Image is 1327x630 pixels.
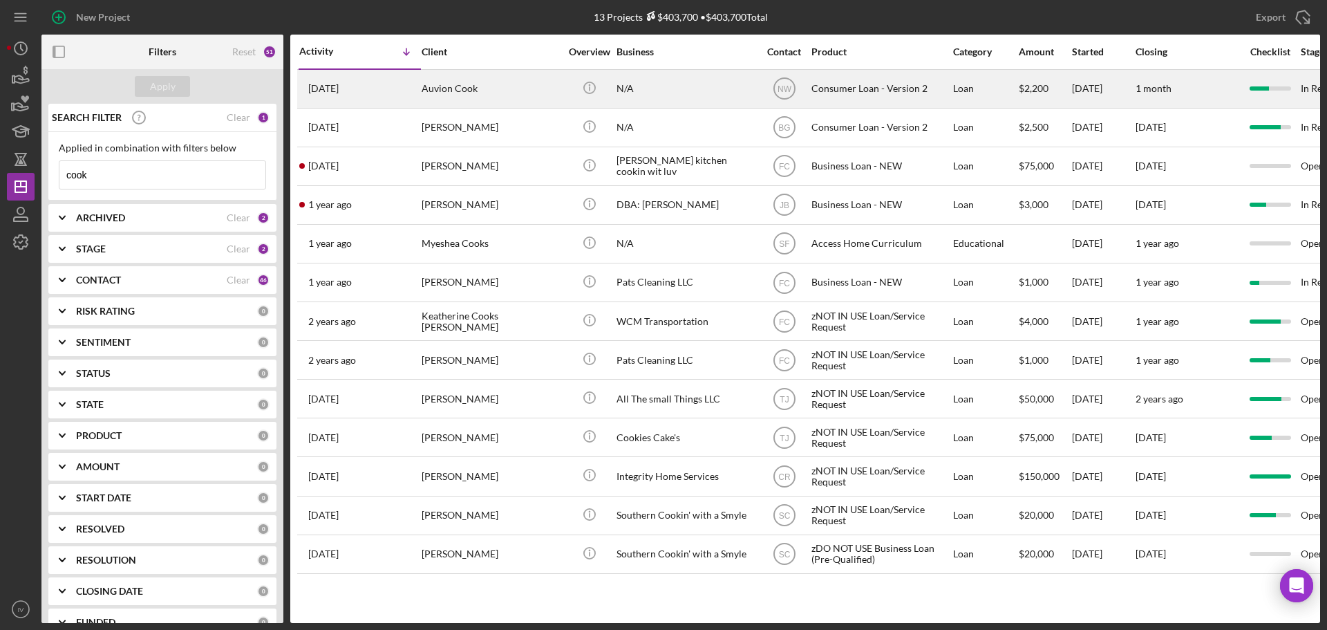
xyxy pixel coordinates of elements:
[617,419,755,456] div: Cookies Cake's
[617,71,755,107] div: N/A
[779,201,789,210] text: JB
[617,342,755,378] div: Pats Cleaning LLC
[953,458,1017,494] div: Loan
[227,112,250,123] div: Clear
[563,46,615,57] div: Overview
[1256,3,1286,31] div: Export
[1136,276,1179,288] time: 1 year ago
[1019,470,1060,482] span: $150,000
[308,393,339,405] time: 2023-02-27 06:00
[257,111,270,124] div: 1
[953,148,1017,185] div: Loan
[617,264,755,301] div: Pats Cleaning LLC
[308,510,339,521] time: 2022-04-08 18:38
[1136,198,1166,210] time: [DATE]
[1019,354,1048,366] span: $1,000
[257,585,270,597] div: 0
[422,342,560,378] div: [PERSON_NAME]
[778,550,790,559] text: SC
[76,212,125,223] b: ARCHIVED
[1136,354,1179,366] time: 1 year ago
[76,430,122,441] b: PRODUCT
[1072,380,1134,417] div: [DATE]
[257,429,270,442] div: 0
[953,380,1017,417] div: Loan
[1136,509,1166,521] time: [DATE]
[1072,458,1134,494] div: [DATE]
[953,225,1017,262] div: Educational
[263,45,276,59] div: 51
[617,109,755,146] div: N/A
[422,380,560,417] div: [PERSON_NAME]
[953,71,1017,107] div: Loan
[257,492,270,504] div: 0
[617,458,755,494] div: Integrity Home Services
[135,76,190,97] button: Apply
[617,497,755,534] div: Southern Cookin' with a Smyle
[811,109,950,146] div: Consumer Loan - Version 2
[76,492,131,503] b: START DATE
[1072,46,1134,57] div: Started
[1280,569,1313,602] div: Open Intercom Messenger
[1136,237,1179,249] time: 1 year ago
[257,243,270,255] div: 2
[308,316,356,327] time: 2024-03-01 01:39
[953,303,1017,340] div: Loan
[1072,148,1134,185] div: [DATE]
[76,275,121,286] b: CONTACT
[758,46,810,57] div: Contact
[1072,303,1134,340] div: [DATE]
[76,368,111,379] b: STATUS
[1019,548,1054,559] span: $20,000
[1136,160,1166,172] time: [DATE]
[953,536,1017,573] div: Loan
[1072,187,1134,223] div: [DATE]
[811,458,950,494] div: zNOT IN USE Loan/Service Request
[778,84,792,94] text: NW
[778,472,791,482] text: CR
[1241,46,1299,57] div: Checklist
[778,511,790,521] text: SC
[780,394,789,404] text: TJ
[227,275,250,286] div: Clear
[7,595,35,623] button: IV
[308,548,339,559] time: 2022-03-29 19:18
[76,399,104,410] b: STATE
[811,46,950,57] div: Product
[299,46,360,57] div: Activity
[953,497,1017,534] div: Loan
[1019,198,1048,210] span: $3,000
[617,187,755,223] div: DBA: [PERSON_NAME]
[1136,46,1239,57] div: Closing
[1136,121,1166,133] time: [DATE]
[1072,536,1134,573] div: [DATE]
[76,586,143,597] b: CLOSING DATE
[1136,82,1171,94] time: 1 month
[1072,342,1134,378] div: [DATE]
[1072,497,1134,534] div: [DATE]
[257,305,270,317] div: 0
[811,303,950,340] div: zNOT IN USE Loan/Service Request
[617,536,755,573] div: Southern Cookin' with a Smyle
[308,122,339,133] time: 2025-01-08 23:50
[1019,82,1048,94] span: $2,200
[1019,432,1054,443] span: $75,000
[811,419,950,456] div: zNOT IN USE Loan/Service Request
[257,616,270,629] div: 0
[811,264,950,301] div: Business Loan - NEW
[643,11,698,23] div: $403,700
[811,536,950,573] div: zDO NOT USE Business Loan (Pre-Qualified)
[1136,315,1179,327] time: 1 year ago
[422,264,560,301] div: [PERSON_NAME]
[76,3,130,31] div: New Project
[811,380,950,417] div: zNOT IN USE Loan/Service Request
[308,471,339,482] time: 2022-08-21 19:53
[779,317,790,326] text: FC
[1019,121,1048,133] span: $2,500
[953,419,1017,456] div: Loan
[811,342,950,378] div: zNOT IN USE Loan/Service Request
[41,3,144,31] button: New Project
[1242,3,1320,31] button: Export
[149,46,176,57] b: Filters
[1072,419,1134,456] div: [DATE]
